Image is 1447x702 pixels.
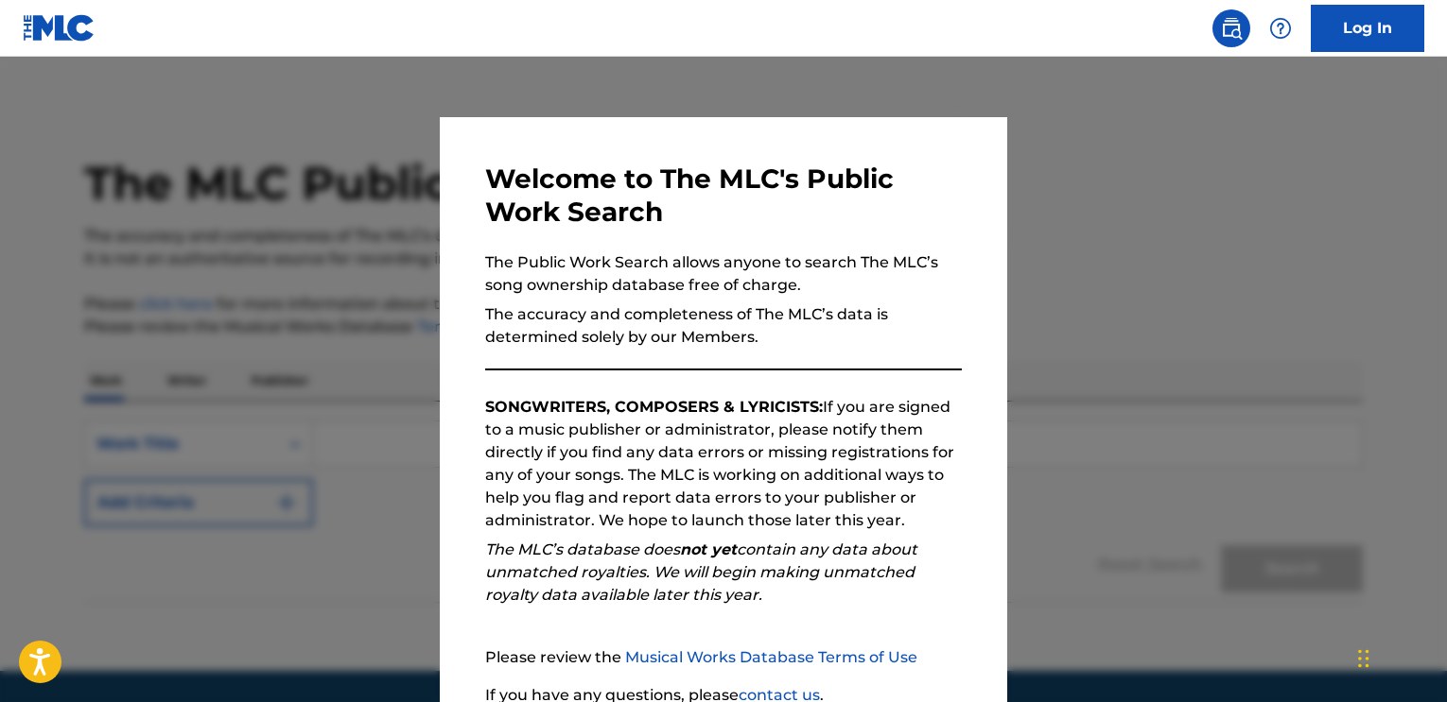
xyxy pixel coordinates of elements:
[485,398,823,416] strong: SONGWRITERS, COMPOSERS & LYRICISTS:
[23,14,96,42] img: MLC Logo
[485,251,962,297] p: The Public Work Search allows anyone to search The MLC’s song ownership database free of charge.
[485,396,962,532] p: If you are signed to a music publisher or administrator, please notify them directly if you find ...
[1311,5,1424,52] a: Log In
[1262,9,1299,47] div: Help
[1352,611,1447,702] div: Chat-Widget
[485,646,962,669] p: Please review the
[680,540,737,558] strong: not yet
[1212,9,1250,47] a: Public Search
[485,303,962,349] p: The accuracy and completeness of The MLC’s data is determined solely by our Members.
[485,540,917,604] em: The MLC’s database does contain any data about unmatched royalties. We will begin making unmatche...
[485,163,962,229] h3: Welcome to The MLC's Public Work Search
[1358,630,1369,687] div: Ziehen
[625,648,917,666] a: Musical Works Database Terms of Use
[1269,17,1292,40] img: help
[1220,17,1243,40] img: search
[1352,611,1447,702] iframe: Chat Widget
